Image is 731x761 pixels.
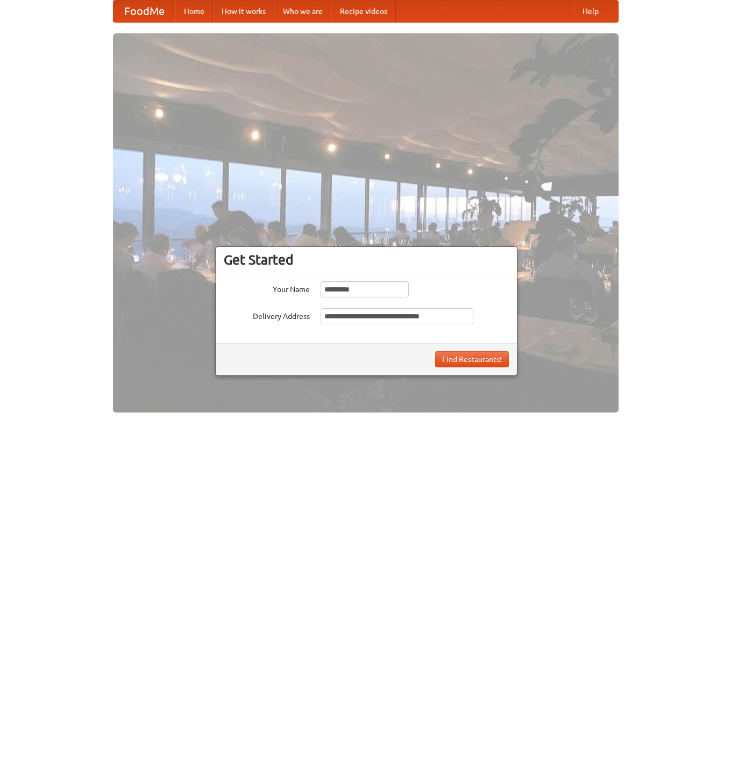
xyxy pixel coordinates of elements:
a: Recipe videos [331,1,396,22]
a: Help [574,1,607,22]
button: Find Restaurants! [435,351,509,367]
a: Home [175,1,213,22]
label: Your Name [224,281,310,295]
a: How it works [213,1,274,22]
h3: Get Started [224,252,509,268]
a: Who we are [274,1,331,22]
a: FoodMe [113,1,175,22]
label: Delivery Address [224,308,310,322]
